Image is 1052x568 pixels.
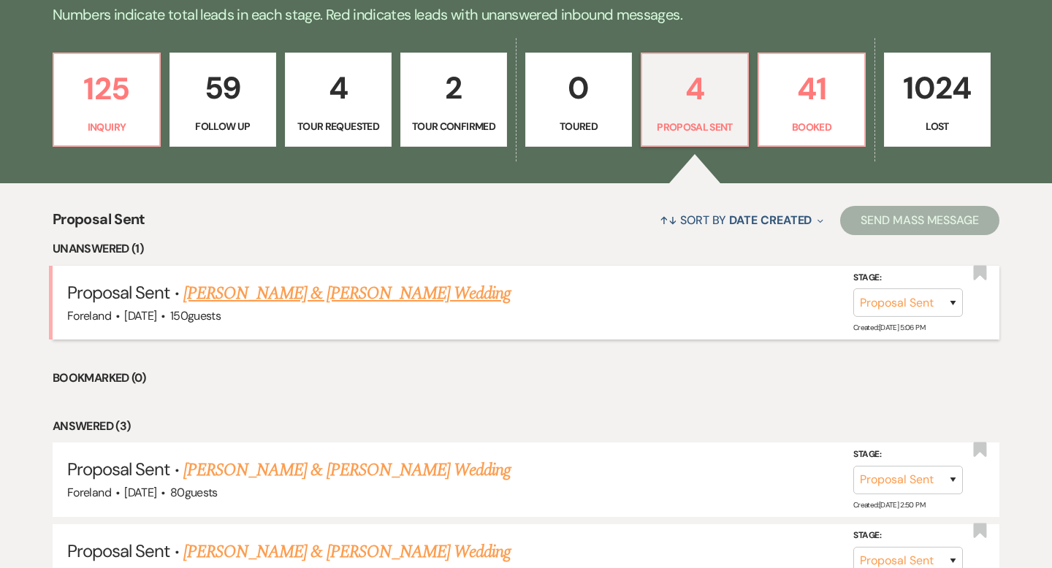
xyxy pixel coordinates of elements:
[535,118,622,134] p: Toured
[651,119,739,135] p: Proposal Sent
[660,212,677,228] span: ↑↓
[729,212,812,228] span: Date Created
[400,53,507,147] a: 2Tour Confirmed
[294,118,382,134] p: Tour Requested
[63,119,150,135] p: Inquiry
[183,457,511,483] a: [PERSON_NAME] & [PERSON_NAME] Wedding
[67,281,170,304] span: Proposal Sent
[410,118,498,134] p: Tour Confirmed
[124,485,156,500] span: [DATE]
[768,119,855,135] p: Booked
[525,53,632,147] a: 0Toured
[53,208,145,239] span: Proposal Sent
[183,539,511,565] a: [PERSON_NAME] & [PERSON_NAME] Wedding
[654,201,829,239] button: Sort By Date Created
[67,308,111,323] span: Foreland
[124,308,156,323] span: [DATE]
[294,64,382,112] p: 4
[183,280,511,307] a: [PERSON_NAME] & [PERSON_NAME] Wedding
[853,528,963,544] label: Stage:
[179,64,267,112] p: 59
[53,369,999,388] li: Bookmarked (0)
[67,485,111,500] span: Foreland
[853,500,925,510] span: Created: [DATE] 2:50 PM
[768,64,855,113] p: 41
[67,540,170,562] span: Proposal Sent
[170,485,218,500] span: 80 guests
[63,64,150,113] p: 125
[285,53,392,147] a: 4Tour Requested
[53,239,999,258] li: Unanswered (1)
[67,458,170,480] span: Proposal Sent
[884,53,991,147] a: 1024Lost
[169,53,276,147] a: 59Follow Up
[179,118,267,134] p: Follow Up
[893,64,981,112] p: 1024
[53,417,999,436] li: Answered (3)
[641,53,749,147] a: 4Proposal Sent
[893,118,981,134] p: Lost
[410,64,498,112] p: 2
[853,270,963,286] label: Stage:
[853,323,925,332] span: Created: [DATE] 5:06 PM
[170,308,221,323] span: 150 guests
[651,64,739,113] p: 4
[853,447,963,463] label: Stage:
[758,53,866,147] a: 41Booked
[535,64,622,112] p: 0
[53,53,161,147] a: 125Inquiry
[840,206,999,235] button: Send Mass Message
